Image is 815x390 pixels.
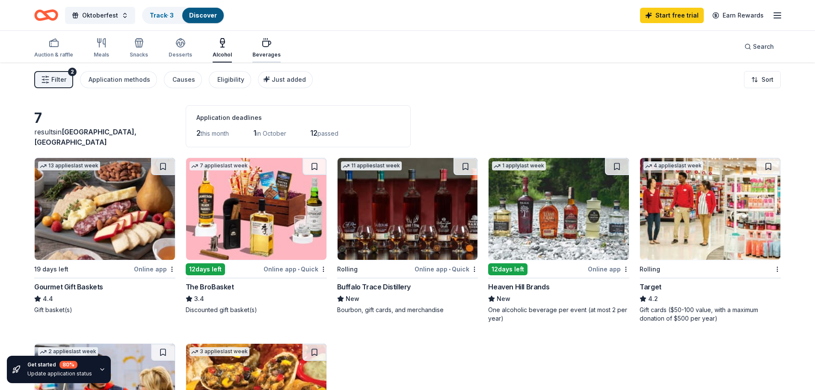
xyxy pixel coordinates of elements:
div: Update application status [27,370,92,377]
span: Just added [272,76,306,83]
a: Track· 3 [150,12,174,19]
span: Filter [51,74,66,85]
div: Target [640,282,661,292]
div: Bourbon, gift cards, and merchandise [337,306,478,314]
div: Online app Quick [415,264,478,274]
div: Get started [27,361,92,369]
div: Discounted gift basket(s) [186,306,327,314]
div: 12 days left [488,263,528,275]
button: Search [738,38,781,55]
div: Application methods [89,74,150,85]
span: in October [256,130,286,137]
a: Image for The BroBasket7 applieslast week12days leftOnline app•QuickThe BroBasket3.4Discounted gi... [186,158,327,314]
button: Filter2 [34,71,73,88]
span: 4.4 [43,294,53,304]
div: Buffalo Trace Distillery [337,282,411,292]
button: Meals [94,34,109,63]
img: Image for Buffalo Trace Distillery [338,158,478,260]
div: 2 [68,68,77,76]
a: Discover [189,12,217,19]
div: 80 % [59,361,77,369]
span: 2 [196,128,201,137]
div: Causes [172,74,195,85]
div: Desserts [169,51,192,58]
div: Application deadlines [196,113,400,123]
button: Snacks [130,34,148,63]
div: 2 applies last week [38,347,98,356]
div: 12 days left [186,263,225,275]
div: Gift cards ($50-100 value, with a maximum donation of $500 per year) [640,306,781,323]
div: Rolling [640,264,660,274]
div: Heaven Hill Brands [488,282,549,292]
span: this month [201,130,229,137]
a: Image for Gourmet Gift Baskets13 applieslast week19 days leftOnline appGourmet Gift Baskets4.4Gif... [34,158,175,314]
span: passed [317,130,338,137]
a: Image for Heaven Hill Brands1 applylast week12days leftOnline appHeaven Hill BrandsNewOne alcohol... [488,158,629,323]
div: Auction & raffle [34,51,73,58]
button: Causes [164,71,202,88]
div: Gift basket(s) [34,306,175,314]
button: Sort [744,71,781,88]
button: Oktoberfest [65,7,135,24]
div: Online app [588,264,629,274]
div: 19 days left [34,264,68,274]
div: 7 [34,110,175,127]
div: 11 applies last week [341,161,402,170]
div: 4 applies last week [643,161,703,170]
div: 7 applies last week [190,161,249,170]
div: Beverages [252,51,281,58]
span: Oktoberfest [82,10,118,21]
a: Image for Buffalo Trace Distillery11 applieslast weekRollingOnline app•QuickBuffalo Trace Distill... [337,158,478,314]
img: Image for Gourmet Gift Baskets [35,158,175,260]
span: 1 [253,128,256,137]
div: Rolling [337,264,358,274]
div: 1 apply last week [492,161,546,170]
div: 3 applies last week [190,347,249,356]
a: Start free trial [640,8,704,23]
button: Auction & raffle [34,34,73,63]
div: results [34,127,175,147]
span: New [497,294,510,304]
div: Alcohol [213,51,232,58]
img: Image for The BroBasket [186,158,326,260]
span: Search [753,42,774,52]
button: Just added [258,71,313,88]
div: Meals [94,51,109,58]
span: 3.4 [194,294,204,304]
div: Snacks [130,51,148,58]
div: 13 applies last week [38,161,100,170]
a: Image for Target4 applieslast weekRollingTarget4.2Gift cards ($50-100 value, with a maximum donat... [640,158,781,323]
div: Online app Quick [264,264,327,274]
span: in [34,128,136,146]
div: The BroBasket [186,282,234,292]
img: Image for Target [640,158,780,260]
button: Desserts [169,34,192,63]
button: Track· 3Discover [142,7,225,24]
span: Sort [762,74,774,85]
div: Gourmet Gift Baskets [34,282,103,292]
a: Home [34,5,58,25]
span: [GEOGRAPHIC_DATA], [GEOGRAPHIC_DATA] [34,128,136,146]
span: • [449,266,450,273]
button: Alcohol [213,34,232,63]
span: New [346,294,359,304]
div: Online app [134,264,175,274]
a: Earn Rewards [707,8,769,23]
span: 12 [310,128,317,137]
button: Eligibility [209,71,251,88]
div: One alcoholic beverage per event (at most 2 per year) [488,306,629,323]
img: Image for Heaven Hill Brands [489,158,629,260]
span: 4.2 [648,294,658,304]
button: Application methods [80,71,157,88]
div: Eligibility [217,74,244,85]
span: • [298,266,299,273]
button: Beverages [252,34,281,63]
